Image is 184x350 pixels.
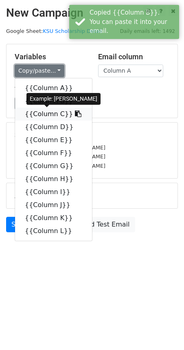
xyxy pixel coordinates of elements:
[26,93,101,105] div: Example: [PERSON_NAME]
[15,153,105,160] small: [EMAIL_ADDRESS][DOMAIN_NAME]
[15,160,92,173] a: {{Column G}}
[15,52,86,61] h5: Variables
[143,311,184,350] iframe: Chat Widget
[15,121,92,134] a: {{Column D}}
[15,173,92,186] a: {{Column H}}
[15,95,92,108] a: {{Column B}}
[6,6,178,20] h2: New Campaign
[15,82,92,95] a: {{Column A}}
[15,145,105,151] small: [EMAIL_ADDRESS][DOMAIN_NAME]
[15,212,92,225] a: {{Column K}}
[15,163,105,169] small: [EMAIL_ADDRESS][DOMAIN_NAME]
[6,217,33,232] a: Send
[15,108,92,121] a: {{Column C}}
[43,28,102,34] a: KSU Scholarship Detail
[15,147,92,160] a: {{Column F}}
[15,134,92,147] a: {{Column E}}
[90,8,176,36] div: Copied {{Column B}}. You can paste it into your email.
[15,65,64,77] a: Copy/paste...
[98,52,169,61] h5: Email column
[73,217,135,232] a: Send Test Email
[15,225,92,238] a: {{Column L}}
[6,28,102,34] small: Google Sheet:
[15,186,92,199] a: {{Column I}}
[15,199,92,212] a: {{Column J}}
